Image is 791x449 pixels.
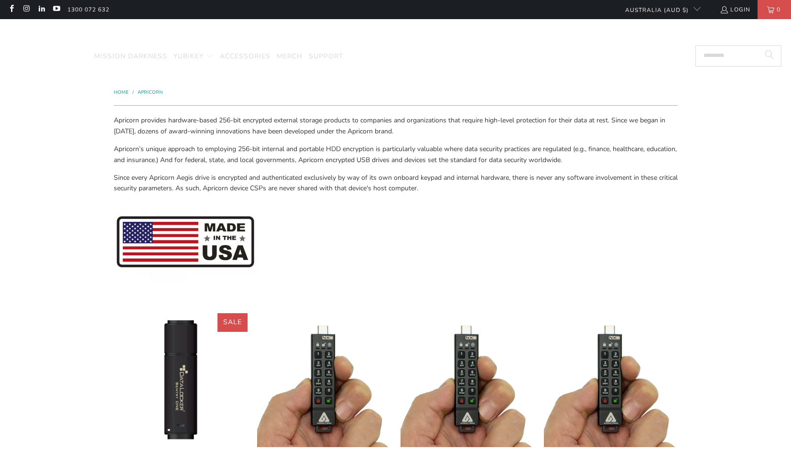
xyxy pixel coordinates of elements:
a: Accessories [220,45,271,68]
a: Trust Panda Australia on YouTube [52,6,60,13]
img: Apricorn Aegis Secure Key 3NXC 64GB - Trust Panda [544,313,678,447]
button: Search [758,45,781,66]
a: Trust Panda Australia on LinkedIn [37,6,45,13]
span: YubiKey [173,52,204,61]
a: Apricorn [138,89,163,96]
a: Support [309,45,343,68]
span: Encrypted Storage [10,52,88,61]
img: Datalocker Sentry One Encrypted Flash Drive 64GB - Trust Panda [114,313,248,447]
span: Merch [277,52,303,61]
input: Search... [695,45,781,66]
span: Apricorn’s unique approach to employing 256-bit internal and portable HDD encryption is particula... [114,144,677,164]
img: Apricorn Aegis Secure Key 3NXC 32GB - Trust Panda [401,313,534,447]
span: Accessories [220,52,271,61]
span: Support [309,52,343,61]
a: Merch [277,45,303,68]
span: Since every Apricorn Aegis drive is encrypted and authenticated exclusively by way of its own onb... [114,173,678,193]
a: Trust Panda Australia on Instagram [22,6,30,13]
img: Trust Panda Australia [347,24,444,44]
span: Sale [223,318,242,327]
summary: YubiKey [173,45,214,68]
a: Encrypted Storage [10,45,88,68]
span: Apricorn provides hardware-based 256-bit encrypted external storage products to companies and org... [114,116,665,135]
a: Trust Panda Australia on Facebook [7,6,15,13]
a: Mission Darkness [94,45,167,68]
a: 1300 072 632 [67,4,109,15]
a: Home [114,89,130,96]
img: Apricorn Aegis Secure Key 3NXC 16GB [257,313,391,447]
nav: Translation missing: en.navigation.header.main_nav [10,45,343,68]
span: Mission Darkness [94,52,167,61]
a: Login [720,4,750,15]
span: / [132,89,134,96]
span: Home [114,89,129,96]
